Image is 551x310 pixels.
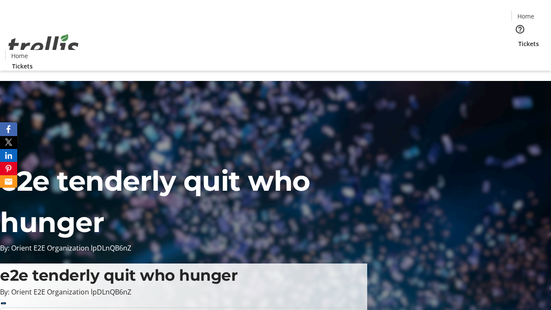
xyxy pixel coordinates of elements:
span: Tickets [12,62,33,71]
span: Tickets [518,39,539,48]
button: Cart [511,48,529,65]
img: Orient E2E Organization lpDLnQB6nZ's Logo [5,25,82,68]
button: Help [511,21,529,38]
span: Home [11,51,28,60]
a: Home [6,51,33,60]
span: Home [517,12,534,21]
a: Tickets [5,62,40,71]
a: Home [512,12,539,21]
a: Tickets [511,39,546,48]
